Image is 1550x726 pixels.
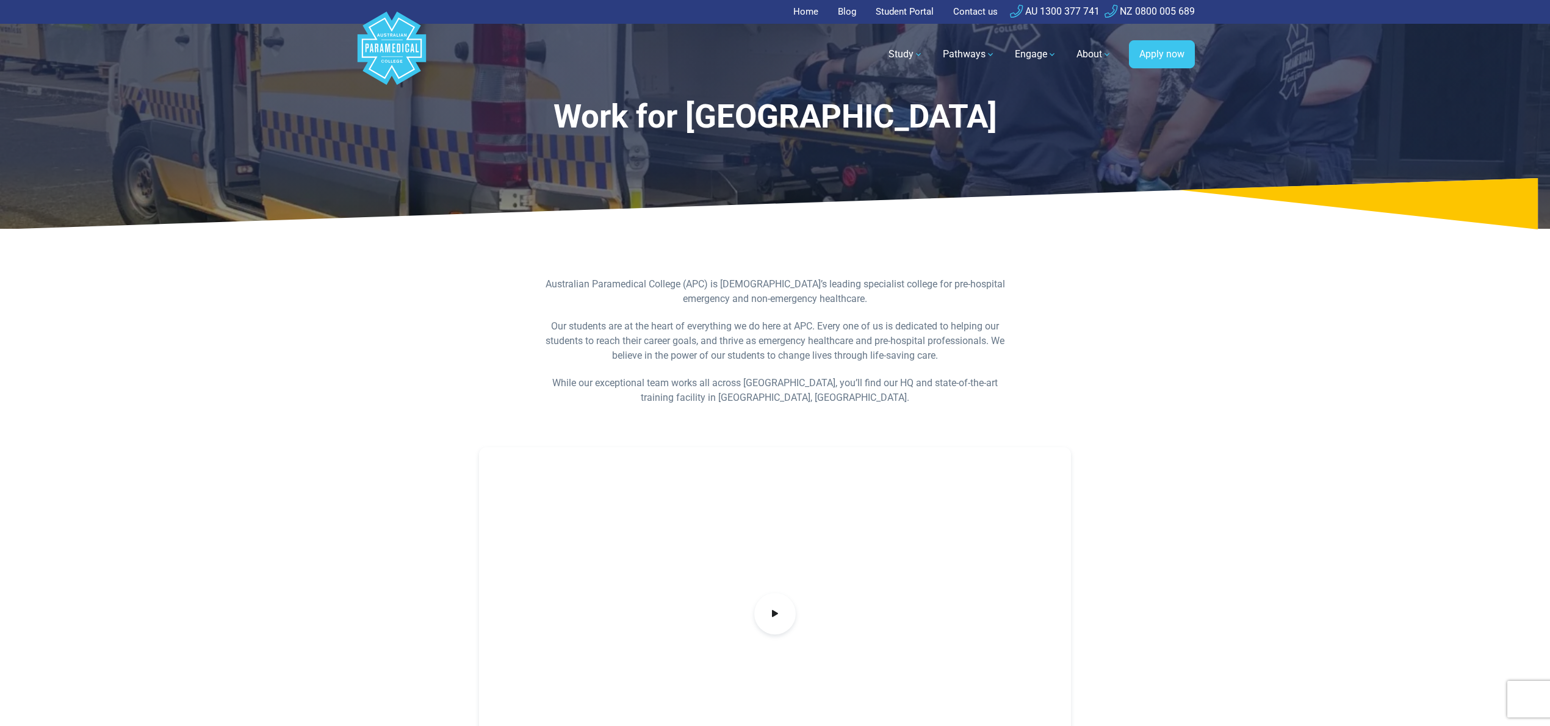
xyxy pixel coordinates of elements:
[418,98,1132,136] h1: Work for [GEOGRAPHIC_DATA]
[881,37,931,71] a: Study
[1129,40,1195,68] a: Apply now
[539,319,1011,363] p: Our students are at the heart of everything we do here at APC. Every one of us is dedicated to he...
[1007,37,1064,71] a: Engage
[355,24,428,85] a: Australian Paramedical College
[1010,5,1100,17] a: AU 1300 377 741
[539,277,1011,306] p: Australian Paramedical College (APC) is [DEMOGRAPHIC_DATA]’s leading specialist college for pre-h...
[539,376,1011,405] p: While our exceptional team works all across [GEOGRAPHIC_DATA], you’ll find our HQ and state-of-th...
[1105,5,1195,17] a: NZ 0800 005 689
[935,37,1003,71] a: Pathways
[1069,37,1119,71] a: About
